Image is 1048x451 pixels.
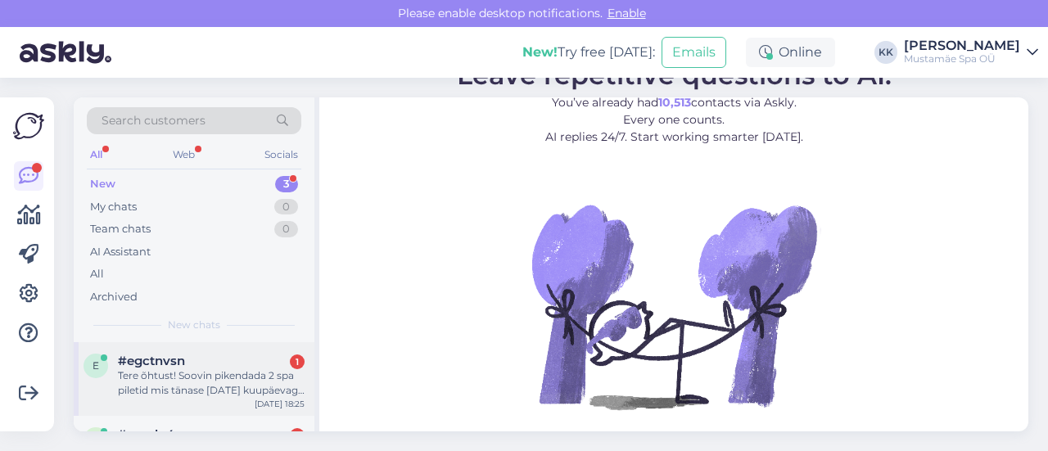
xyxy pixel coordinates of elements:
[522,44,558,60] b: New!
[274,199,298,215] div: 0
[102,112,206,129] span: Search customers
[457,94,892,146] p: You’ve already had contacts via Askly. Every one counts. AI replies 24/7. Start working smarter [...
[746,38,835,67] div: Online
[261,144,301,165] div: Socials
[255,398,305,410] div: [DATE] 18:25
[290,354,305,369] div: 1
[90,266,104,282] div: All
[118,368,305,398] div: Tere õhtust! Soovin pikendada 2 spa piletid mis tänase [DATE] kuupäevaga aeguvad. Piletitd ostetu...
[658,95,691,110] b: 10,513
[662,37,726,68] button: Emails
[168,318,220,332] span: New chats
[13,110,44,142] img: Askly Logo
[90,244,151,260] div: AI Assistant
[87,144,106,165] div: All
[90,221,151,237] div: Team chats
[904,39,1020,52] div: [PERSON_NAME]
[904,39,1038,65] a: [PERSON_NAME]Mustamäe Spa OÜ
[93,359,99,372] span: e
[169,144,198,165] div: Web
[90,176,115,192] div: New
[603,6,651,20] span: Enable
[522,43,655,62] div: Try free [DATE]:
[90,199,137,215] div: My chats
[290,428,305,443] div: 2
[904,52,1020,65] div: Mustamäe Spa OÜ
[118,427,199,442] span: #uyedu4mw
[275,176,298,192] div: 3
[118,354,185,368] span: #egctnvsn
[90,289,138,305] div: Archived
[274,221,298,237] div: 0
[874,41,897,64] div: KK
